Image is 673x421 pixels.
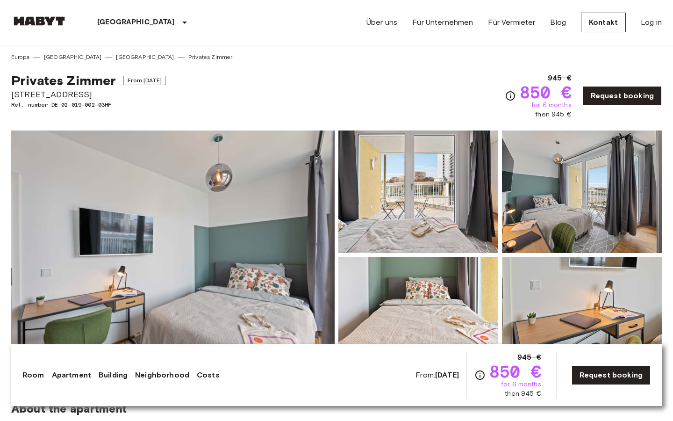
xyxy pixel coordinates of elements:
img: Picture of unit DE-02-019-002-03HF [502,257,662,379]
img: Habyt [11,16,67,26]
a: [GEOGRAPHIC_DATA] [44,53,102,61]
p: [GEOGRAPHIC_DATA] [97,17,175,28]
a: Apartment [52,370,91,381]
a: Europa [11,53,29,61]
a: Kontakt [581,13,626,32]
b: [DATE] [435,370,459,379]
img: Picture of unit DE-02-019-002-03HF [502,131,662,253]
span: From: [415,370,459,380]
span: 945 € [517,352,541,363]
a: Für Vermieter [488,17,535,28]
span: then 945 € [535,110,572,119]
span: for 6 months [531,101,572,110]
span: [STREET_ADDRESS] [11,88,166,101]
span: Ref. number DE-02-019-002-03HF [11,101,166,109]
span: for 6 months [501,380,541,389]
img: Marketing picture of unit DE-02-019-002-03HF [11,131,335,379]
span: From [DATE] [123,76,166,85]
span: 850 € [489,363,541,380]
a: Request booking [572,365,651,385]
img: Picture of unit DE-02-019-002-03HF [338,257,498,379]
a: Request booking [583,86,662,106]
a: Costs [197,370,220,381]
svg: Check cost overview for full price breakdown. Please note that discounts apply to new joiners onl... [505,90,516,102]
span: then 945 € [505,389,541,399]
span: 850 € [520,84,572,101]
a: Building [99,370,128,381]
svg: Check cost overview for full price breakdown. Please note that discounts apply to new joiners onl... [474,370,486,381]
a: Privates Zimmer [188,53,232,61]
img: Picture of unit DE-02-019-002-03HF [338,131,498,253]
a: Log in [641,17,662,28]
a: [GEOGRAPHIC_DATA] [116,53,174,61]
a: Über uns [366,17,397,28]
span: About the apartment [11,402,127,416]
span: 945 € [548,73,572,84]
a: Room [22,370,44,381]
a: Für Unternehmen [412,17,473,28]
a: Neighborhood [135,370,189,381]
span: Privates Zimmer [11,73,116,88]
a: Blog [550,17,566,28]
